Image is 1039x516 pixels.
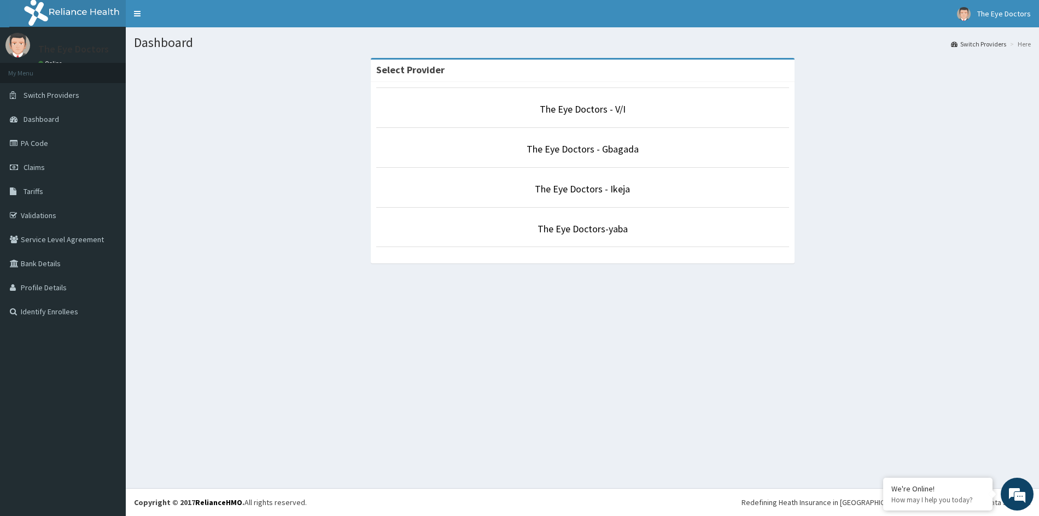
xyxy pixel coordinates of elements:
[38,44,109,54] p: The Eye Doctors
[38,60,65,67] a: Online
[527,143,639,155] a: The Eye Doctors - Gbagada
[977,9,1031,19] span: The Eye Doctors
[1007,39,1031,49] li: Here
[951,39,1006,49] a: Switch Providers
[540,103,626,115] a: The Eye Doctors - V/I
[24,114,59,124] span: Dashboard
[134,36,1031,50] h1: Dashboard
[535,183,630,195] a: The Eye Doctors - Ikeja
[5,33,30,57] img: User Image
[891,484,984,494] div: We're Online!
[134,497,244,507] strong: Copyright © 2017 .
[24,186,43,196] span: Tariffs
[24,90,79,100] span: Switch Providers
[742,497,1031,508] div: Redefining Heath Insurance in [GEOGRAPHIC_DATA] using Telemedicine and Data Science!
[891,495,984,505] p: How may I help you today?
[24,162,45,172] span: Claims
[126,488,1039,516] footer: All rights reserved.
[376,63,445,76] strong: Select Provider
[957,7,971,21] img: User Image
[195,497,242,507] a: RelianceHMO
[538,222,628,235] a: The Eye Doctors-yaba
